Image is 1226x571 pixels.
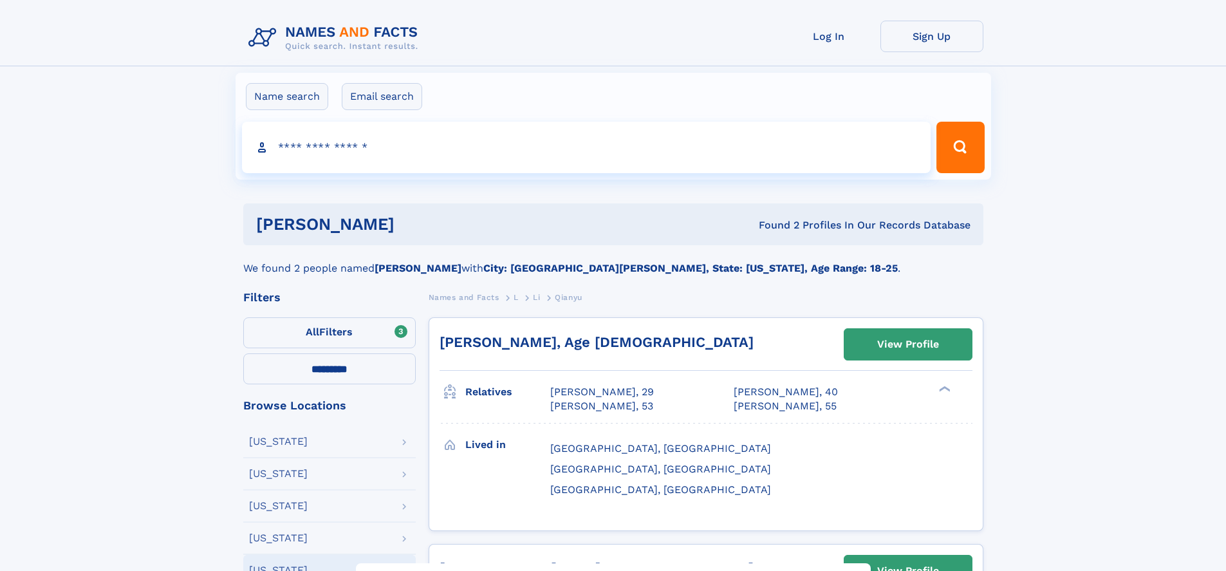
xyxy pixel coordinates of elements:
img: Logo Names and Facts [243,21,429,55]
span: [GEOGRAPHIC_DATA], [GEOGRAPHIC_DATA] [550,442,771,454]
div: ❯ [936,385,951,393]
a: [PERSON_NAME], 55 [734,399,837,413]
a: [PERSON_NAME], 53 [550,399,653,413]
button: Search Button [936,122,984,173]
span: [GEOGRAPHIC_DATA], [GEOGRAPHIC_DATA] [550,463,771,475]
h1: [PERSON_NAME] [256,216,577,232]
b: [PERSON_NAME] [375,262,461,274]
div: Browse Locations [243,400,416,411]
label: Name search [246,83,328,110]
h3: Relatives [465,381,550,403]
span: [GEOGRAPHIC_DATA], [GEOGRAPHIC_DATA] [550,483,771,496]
div: View Profile [877,330,939,359]
input: search input [242,122,931,173]
div: Found 2 Profiles In Our Records Database [577,218,971,232]
a: Names and Facts [429,289,499,305]
a: Li [533,289,540,305]
div: [US_STATE] [249,533,308,543]
h3: Lived in [465,434,550,456]
label: Email search [342,83,422,110]
a: L [514,289,519,305]
span: Qianyu [555,293,582,302]
div: [US_STATE] [249,469,308,479]
label: Filters [243,317,416,348]
b: City: [GEOGRAPHIC_DATA][PERSON_NAME], State: [US_STATE], Age Range: 18-25 [483,262,898,274]
a: Sign Up [880,21,983,52]
a: [PERSON_NAME], 29 [550,385,654,399]
a: Log In [777,21,880,52]
a: View Profile [844,329,972,360]
div: [US_STATE] [249,501,308,511]
div: [US_STATE] [249,436,308,447]
span: Li [533,293,540,302]
span: L [514,293,519,302]
a: [PERSON_NAME], Age [DEMOGRAPHIC_DATA] [440,334,754,350]
div: Filters [243,292,416,303]
a: [PERSON_NAME], 40 [734,385,838,399]
div: We found 2 people named with . [243,245,983,276]
span: All [306,326,319,338]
